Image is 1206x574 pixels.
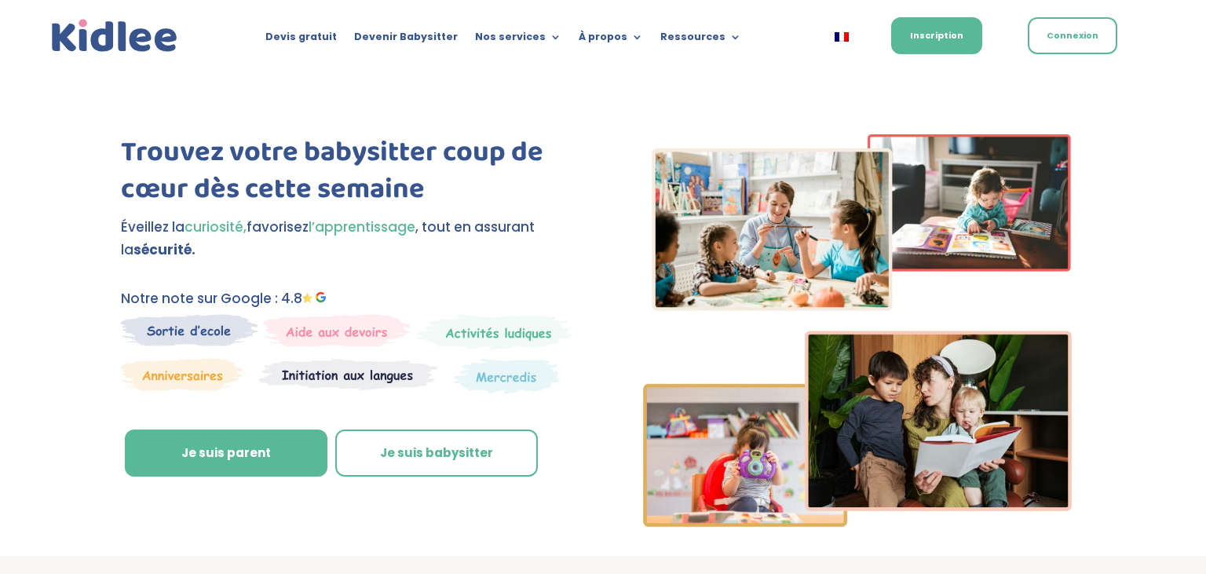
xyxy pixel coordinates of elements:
[48,16,181,57] img: logo_kidlee_bleu
[660,31,741,49] a: Ressources
[835,32,849,42] img: Français
[125,430,327,477] a: Je suis parent
[354,31,458,49] a: Devenir Babysitter
[309,218,415,236] span: l’apprentissage
[454,358,560,394] img: Thematique
[579,31,643,49] a: À propos
[263,314,411,347] img: weekends
[133,240,196,259] strong: sécurité.
[475,31,561,49] a: Nos services
[121,134,577,216] h1: Trouvez votre babysitter coup de cœur dès cette semaine
[416,314,572,350] img: Mercredi
[259,358,437,391] img: Atelier thematique
[185,218,247,236] span: curiosité,
[121,314,258,346] img: Sortie decole
[643,513,1072,532] picture: Imgs-2
[891,17,982,54] a: Inscription
[121,358,243,391] img: Anniversaire
[48,16,181,57] a: Kidlee Logo
[121,287,577,310] p: Notre note sur Google : 4.8
[1028,17,1117,54] a: Connexion
[265,31,337,49] a: Devis gratuit
[335,430,538,477] a: Je suis babysitter
[121,216,577,261] p: Éveillez la favorisez , tout en assurant la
